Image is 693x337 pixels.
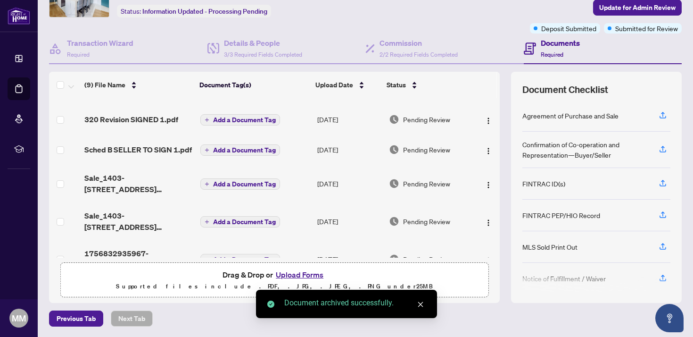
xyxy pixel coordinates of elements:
td: [DATE] [313,240,385,278]
span: Pending Review [403,254,450,264]
span: Upload Date [315,80,353,90]
span: Deposit Submitted [541,23,596,34]
img: Logo [485,147,492,155]
td: [DATE] [313,104,385,135]
img: Document Status [389,178,399,189]
td: [DATE] [313,165,385,202]
img: Logo [485,181,492,189]
span: Required [67,51,90,58]
img: Logo [485,219,492,227]
h4: Documents [541,37,580,49]
h4: Details & People [224,37,302,49]
th: Upload Date [312,72,383,98]
button: Add a Document Tag [200,253,280,266]
span: Add a Document Tag [213,219,276,225]
span: close [417,301,424,308]
span: 320 Revision SIGNED 1.pdf [84,114,178,125]
span: Sched B SELLER TO SIGN 1.pdf [84,144,192,155]
div: Confirmation of Co-operation and Representation—Buyer/Seller [522,139,648,160]
span: 2/2 Required Fields Completed [379,51,458,58]
a: Close [415,299,426,310]
span: Drag & Drop or [223,269,326,281]
span: Add a Document Tag [213,147,276,153]
span: plus [205,257,209,262]
span: Drag & Drop orUpload FormsSupported files include .PDF, .JPG, .JPEG, .PNG under25MB [61,263,488,298]
button: Logo [481,142,496,157]
button: Logo [481,176,496,191]
span: Previous Tab [57,311,96,326]
img: Document Status [389,216,399,227]
span: check-circle [267,301,274,308]
td: [DATE] [313,202,385,240]
img: Document Status [389,114,399,125]
span: plus [205,118,209,122]
th: Document Tag(s) [196,72,312,98]
span: 3/3 Required Fields Completed [224,51,302,58]
span: Add a Document Tag [213,181,276,187]
span: Add a Document Tag [213,117,276,123]
span: Pending Review [403,114,450,125]
span: Document Checklist [522,83,608,96]
span: Submitted for Review [615,23,678,34]
button: Add a Document Tag [200,254,280,265]
button: Next Tab [111,311,153,327]
button: Add a Document Tag [200,216,280,227]
span: MM [12,312,26,325]
span: Pending Review [403,216,450,227]
img: Document Status [389,144,399,155]
span: plus [205,182,209,186]
div: FINTRAC PEP/HIO Record [522,210,600,220]
h4: Transaction Wizard [67,37,133,49]
img: logo [8,7,30,25]
img: Logo [485,117,492,125]
span: plus [205,148,209,152]
div: MLS Sold Print Out [522,242,577,252]
button: Add a Document Tag [200,144,280,156]
button: Add a Document Tag [200,114,280,126]
span: 1756832935967-IMG4985.jpeg [84,248,193,270]
button: Add a Document Tag [200,178,280,190]
button: Add a Document Tag [200,114,280,126]
button: Open asap [655,304,684,332]
span: Pending Review [403,178,450,189]
span: Information Updated - Processing Pending [142,7,267,16]
button: Logo [481,112,496,127]
th: (9) File Name [81,72,196,98]
h4: Commission [379,37,458,49]
button: Previous Tab [49,311,103,327]
span: Required [541,51,563,58]
span: Sale_1403-[STREET_ADDRESS][PERSON_NAME] 271 - Listing Agreement - Seller Designated Representatio... [84,172,193,195]
span: plus [205,219,209,224]
div: Document archived successfully. [284,297,426,309]
div: Agreement of Purchase and Sale [522,110,619,121]
span: Status [387,80,406,90]
div: Notice of Fulfillment / Waiver [522,273,606,284]
button: Logo [481,214,496,229]
div: FINTRAC ID(s) [522,178,565,189]
span: Pending Review [403,144,450,155]
button: Upload Forms [273,269,326,281]
span: Add a Document Tag [213,256,276,263]
img: Document Status [389,254,399,264]
th: Status [383,72,472,98]
button: Add a Document Tag [200,216,280,228]
span: Sale_1403-[STREET_ADDRESS][PERSON_NAME] - RECO Information Guide.pdf [84,210,193,233]
td: [DATE] [313,135,385,165]
img: Logo [485,257,492,264]
button: Logo [481,252,496,267]
div: Status: [117,5,271,17]
span: (9) File Name [84,80,125,90]
p: Supported files include .PDF, .JPG, .JPEG, .PNG under 25 MB [66,281,482,292]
